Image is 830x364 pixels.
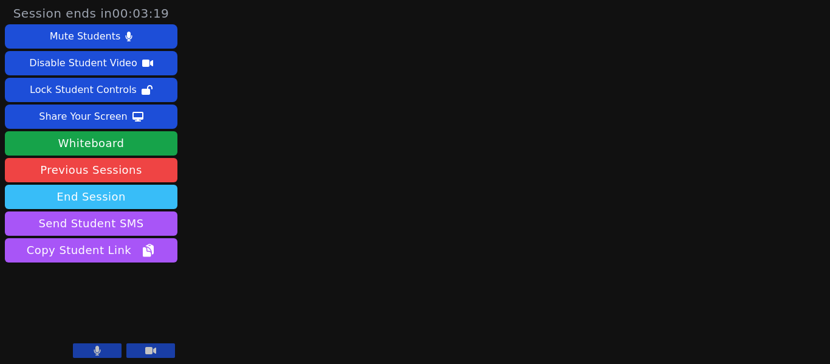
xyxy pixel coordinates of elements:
[13,5,170,22] span: Session ends in
[29,53,137,73] div: Disable Student Video
[5,24,177,49] button: Mute Students
[112,6,170,21] time: 00:03:19
[50,27,120,46] div: Mute Students
[5,211,177,236] button: Send Student SMS
[5,185,177,209] button: End Session
[5,51,177,75] button: Disable Student Video
[27,242,156,259] span: Copy Student Link
[30,80,137,100] div: Lock Student Controls
[5,105,177,129] button: Share Your Screen
[5,158,177,182] a: Previous Sessions
[5,78,177,102] button: Lock Student Controls
[5,238,177,263] button: Copy Student Link
[39,107,128,126] div: Share Your Screen
[5,131,177,156] button: Whiteboard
